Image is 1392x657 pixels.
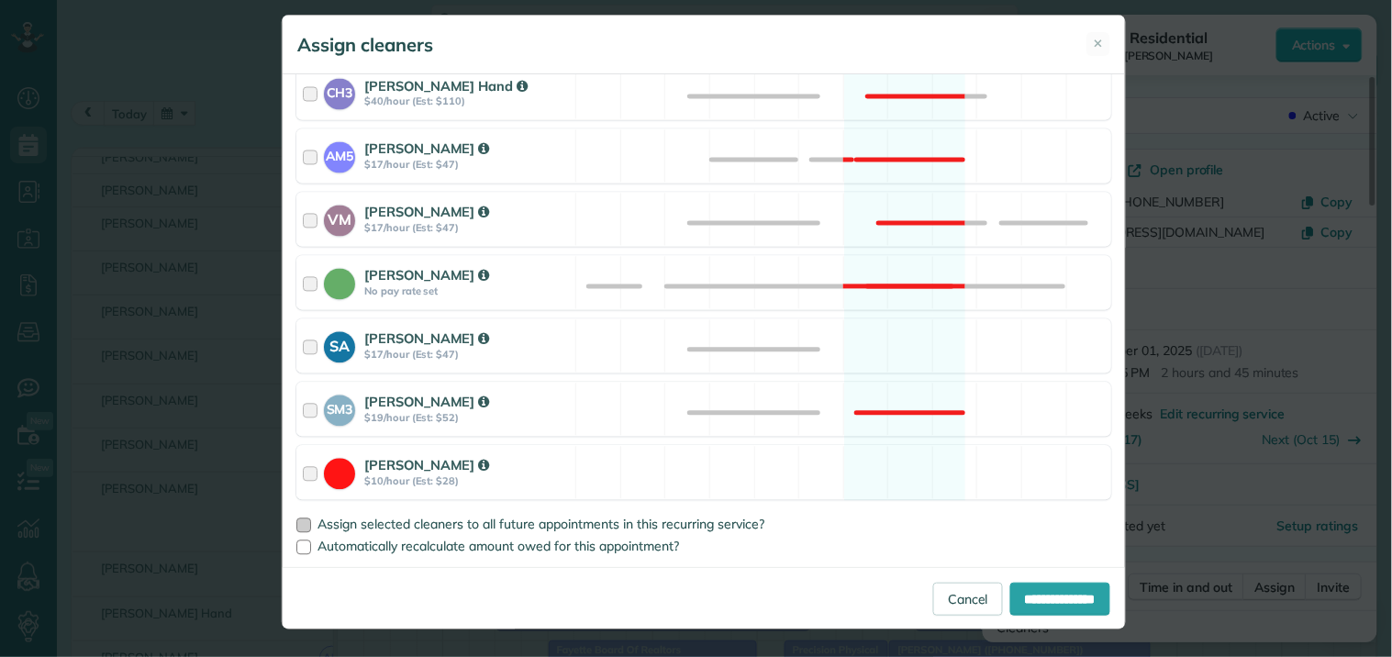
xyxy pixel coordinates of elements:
span: ✕ [1094,35,1104,52]
strong: [PERSON_NAME] [364,330,489,348]
strong: [PERSON_NAME] [364,457,489,474]
strong: $10/hour (Est: $28) [364,475,570,488]
strong: No pay rate set [364,285,570,298]
strong: VM [324,206,355,231]
strong: $17/hour (Est: $47) [364,349,570,362]
span: Assign selected cleaners to all future appointments in this recurring service? [317,517,764,533]
strong: $17/hour (Est: $47) [364,159,570,172]
a: Cancel [933,583,1003,616]
strong: $19/hour (Est: $52) [364,412,570,425]
strong: SM3 [324,395,355,420]
strong: [PERSON_NAME] [364,140,489,158]
strong: [PERSON_NAME] [364,394,489,411]
strong: AM5 [324,142,355,167]
h5: Assign cleaners [297,32,433,58]
strong: $17/hour (Est: $47) [364,222,570,235]
strong: SA [324,332,355,358]
strong: [PERSON_NAME] [364,267,489,284]
strong: CH3 [324,79,355,104]
strong: [PERSON_NAME] [364,204,489,221]
span: Automatically recalculate amount owed for this appointment? [317,539,679,555]
strong: $40/hour (Est: $110) [364,95,570,108]
strong: [PERSON_NAME] Hand [364,77,528,95]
